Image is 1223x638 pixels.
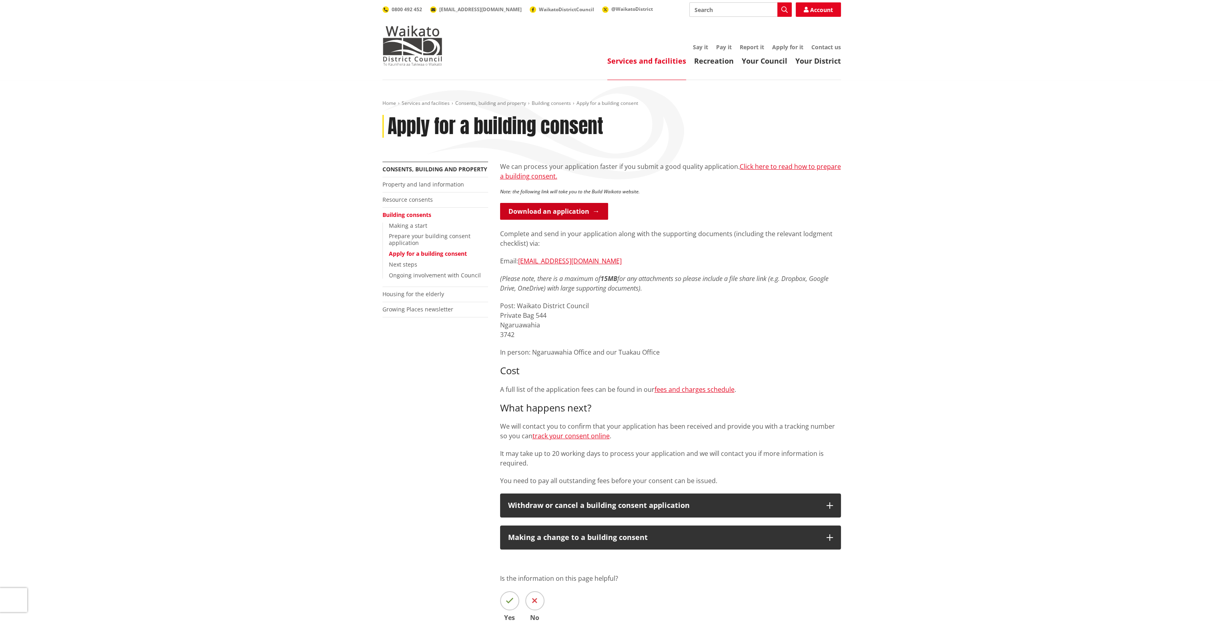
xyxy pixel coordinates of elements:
em: (Please note, there is a maximum of for any attachments so please include a file share link (e.g.... [500,274,829,293]
p: In person: Ngaruawahia Office and our Tuakau Office [500,347,841,357]
span: No [525,614,544,621]
span: 0800 492 452 [392,6,422,13]
a: Your Council [742,56,787,66]
a: Services and facilities [607,56,686,66]
a: Your District [795,56,841,66]
span: [EMAIL_ADDRESS][DOMAIN_NAME] [439,6,522,13]
a: Contact us [811,43,841,51]
nav: breadcrumb [382,100,841,107]
a: Report it [740,43,764,51]
a: Consents, building and property [455,100,526,106]
span: Apply for a building consent [576,100,638,106]
a: Resource consents [382,196,433,203]
a: Housing for the elderly [382,290,444,298]
a: WaikatoDistrictCouncil [530,6,594,13]
a: Apply for it [772,43,803,51]
a: Apply for a building consent [389,250,467,257]
img: Waikato District Council - Te Kaunihera aa Takiwaa o Waikato [382,26,442,66]
a: Say it [693,43,708,51]
a: Click here to read how to prepare a building consent. [500,162,841,181]
p: It may take up to 20 working days to process your application and we will contact you if more inf... [500,449,841,468]
p: Complete and send in your application along with the supporting documents (including the relevant... [500,229,841,248]
a: Home [382,100,396,106]
button: Making a change to a building consent [500,526,841,550]
a: Building consents [382,211,431,219]
div: Making a change to a building consent [508,534,819,542]
p: A full list of the application fees can be found in our . [500,385,841,394]
a: 0800 492 452 [382,6,422,13]
button: Withdraw or cancel a building consent application [500,494,841,518]
a: Consents, building and property [382,165,487,173]
a: Making a start [389,222,427,229]
a: track your consent online [532,431,610,440]
a: Pay it [716,43,732,51]
strong: 15MB [600,274,617,283]
a: Next steps [389,261,417,268]
a: fees and charges schedule [655,385,735,394]
a: [EMAIL_ADDRESS][DOMAIN_NAME] [430,6,522,13]
a: Property and land information [382,181,464,188]
input: Search input [689,2,792,17]
a: Prepare your building consent application [389,232,470,247]
h3: Cost [500,365,841,377]
span: @WaikatoDistrict [611,6,653,12]
a: [EMAIL_ADDRESS][DOMAIN_NAME] [518,257,622,265]
p: Is the information on this page helpful? [500,574,841,583]
h1: Apply for a building consent [388,115,603,138]
p: Email: [500,256,841,266]
div: Withdraw or cancel a building consent application [508,502,819,510]
span: WaikatoDistrictCouncil [539,6,594,13]
iframe: Messenger Launcher [1186,604,1215,633]
p: Post: Waikato District Council Private Bag 544 Ngaruawahia 3742 [500,301,841,339]
a: Download an application [500,203,608,220]
p: You need to pay all outstanding fees before your consent can be issued. [500,476,841,486]
a: Account [796,2,841,17]
a: Services and facilities [402,100,450,106]
a: Building consents [532,100,571,106]
h3: What happens next? [500,402,841,414]
a: @WaikatoDistrict [602,6,653,12]
em: Note: the following link will take you to the Build Waikato website. [500,188,640,195]
a: Recreation [694,56,734,66]
a: Growing Places newsletter [382,305,453,313]
p: We will contact you to confirm that your application has been received and provide you with a tra... [500,421,841,441]
span: Yes [500,614,519,621]
a: Ongoing involvement with Council [389,271,481,279]
p: We can process your application faster if you submit a good quality application. [500,162,841,181]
